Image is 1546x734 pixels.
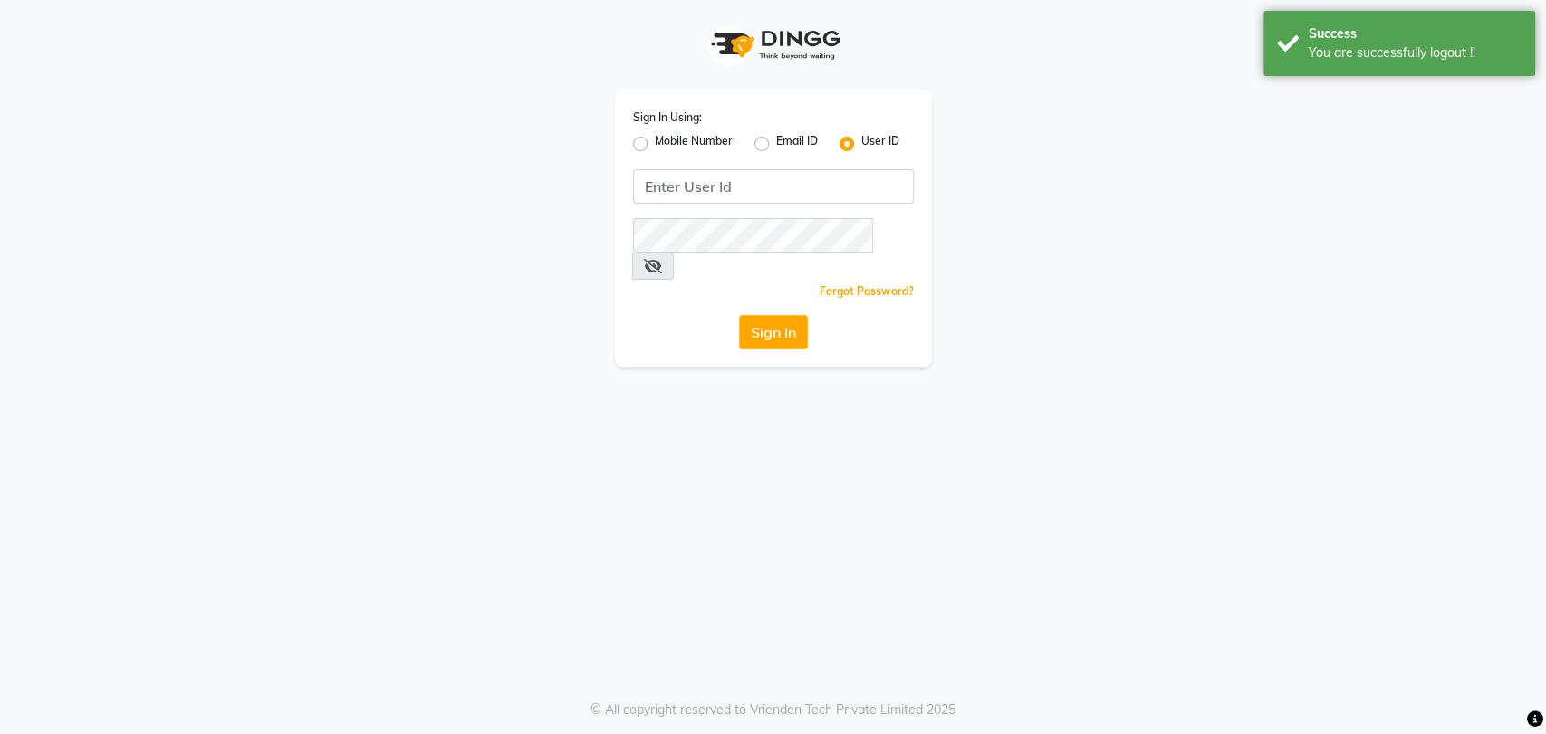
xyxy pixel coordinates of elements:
label: Email ID [776,133,818,155]
img: logo1.svg [701,18,846,71]
input: Username [633,218,873,253]
button: Sign In [739,315,808,349]
a: Forgot Password? [820,284,914,298]
input: Username [633,169,914,204]
label: User ID [861,133,899,155]
label: Mobile Number [655,133,733,155]
div: You are successfully logout !! [1309,43,1522,62]
div: Success [1309,24,1522,43]
label: Sign In Using: [633,110,702,126]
